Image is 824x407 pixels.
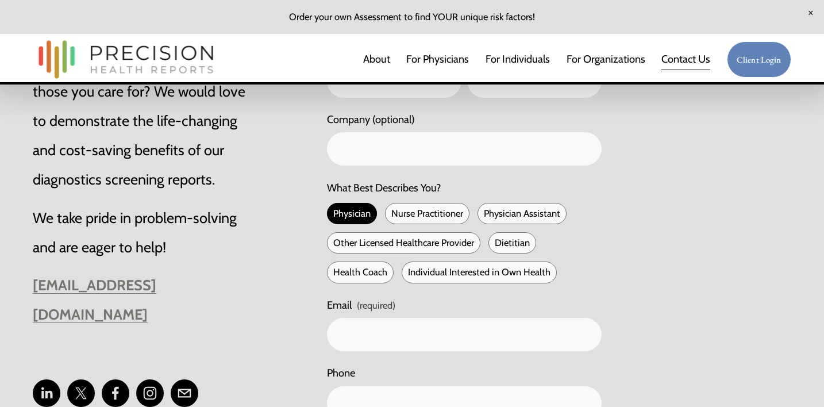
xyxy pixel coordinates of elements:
a: Contact Us [661,48,710,71]
span: Physician Assistant [478,203,567,224]
a: support@precisionhealhreports.com [171,379,198,407]
p: Are you ready to address metabolic health and cardiovascular risk for those you care for? We woul... [33,18,258,194]
a: folder dropdown [567,48,645,71]
span: (required) [357,296,395,315]
span: Dietitian [488,232,536,254]
span: Physician [327,203,377,224]
a: Instagram [136,379,164,407]
a: About [363,48,390,71]
span: Health Coach [327,262,394,283]
span: Email [327,295,352,316]
span: For Organizations [567,49,645,70]
p: We take pride in problem-solving and are eager to help! [33,203,258,262]
span: Nurse Practitioner [385,203,469,224]
a: Facebook [102,379,129,407]
a: X [67,379,95,407]
img: Precision Health Reports [33,35,219,84]
span: Phone [327,363,355,383]
a: For Physicians [406,48,469,71]
a: For Individuals [486,48,550,71]
span: Individual Interested in Own Health [402,262,557,283]
a: linkedin-unauth [33,379,60,407]
a: Client Login [727,41,791,78]
span: Other Licensed Healthcare Provider [327,232,480,254]
span: What Best Describes You? [327,178,441,198]
span: Company (optional) [327,109,415,130]
a: [EMAIL_ADDRESS][DOMAIN_NAME] [33,276,156,323]
iframe: Chat Widget [767,352,824,407]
